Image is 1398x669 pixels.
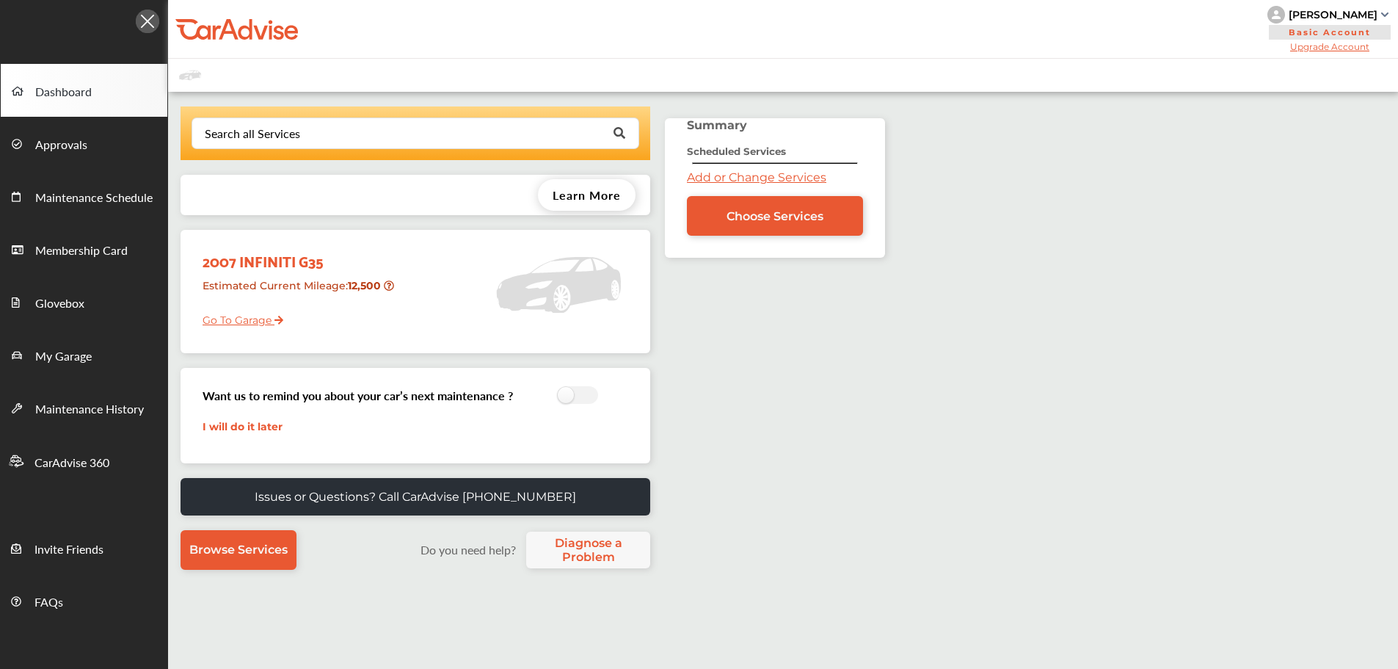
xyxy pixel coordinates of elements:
span: Choose Services [727,209,823,223]
span: Dashboard [35,83,92,102]
span: My Garage [35,347,92,366]
a: Browse Services [181,530,296,570]
span: Invite Friends [34,540,103,560]
span: Learn More [553,187,621,203]
span: Upgrade Account [1267,41,1392,52]
label: Do you need help? [413,541,523,558]
a: Maintenance Schedule [1,170,167,223]
span: Approvals [35,136,87,155]
span: Maintenance Schedule [35,189,153,208]
p: Issues or Questions? Call CarAdvise [PHONE_NUMBER] [255,490,576,504]
span: Basic Account [1269,25,1391,40]
img: sCxJUJ+qAmfqhQGDUl18vwLg4ZYJ6CxN7XmbOMBAAAAAElFTkSuQmCC [1381,12,1388,17]
strong: Summary [687,118,747,132]
a: Issues or Questions? Call CarAdvise [PHONE_NUMBER] [181,478,650,516]
span: Maintenance History [35,400,144,419]
h3: Want us to remind you about your car’s next maintenance ? [203,387,513,404]
a: Glovebox [1,275,167,328]
img: placeholder_car.fcab19be.svg [179,66,201,84]
span: Membership Card [35,242,128,261]
span: Glovebox [35,294,84,314]
a: Add or Change Services [687,170,826,184]
a: Choose Services [687,196,863,236]
a: Membership Card [1,223,167,275]
a: Diagnose a Problem [526,532,650,568]
a: I will do it later [203,420,283,433]
span: Browse Services [189,543,288,557]
span: Diagnose a Problem [534,536,643,564]
img: knH8PDtVvWoAbQRylUukY18CTiRevjo20fAtgn5MLBQj4uumYvk2MzTtcAIzfGAtb1XOLVMAvhLuqoNAbL4reqehy0jehNKdM... [1267,6,1285,23]
a: My Garage [1,328,167,381]
a: Approvals [1,117,167,170]
img: Icon.5fd9dcc7.svg [136,10,159,33]
div: Estimated Current Mileage : [192,273,407,311]
a: Dashboard [1,64,167,117]
img: placeholder_car.5a1ece94.svg [496,237,621,333]
span: FAQs [34,593,63,612]
a: Go To Garage [192,303,283,330]
a: Maintenance History [1,381,167,434]
div: 2007 INFINITI G35 [192,237,407,273]
div: Search all Services [205,128,300,140]
span: CarAdvise 360 [34,454,109,473]
strong: Scheduled Services [687,145,786,157]
div: [PERSON_NAME] [1289,8,1377,21]
strong: 12,500 [348,279,384,292]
